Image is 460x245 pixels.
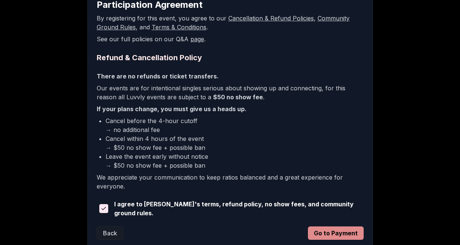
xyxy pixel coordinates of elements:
p: We appreciate your communication to keep ratios balanced and a great experience for everyone. [97,173,364,191]
p: By registering for this event, you agree to our , , and . [97,14,364,32]
h2: Refund & Cancellation Policy [97,52,364,63]
a: Cancellation & Refund Policies [228,14,314,22]
b: $50 no show fee [213,93,263,101]
li: Cancel within 4 hours of the event → $50 no show fee + possible ban [106,134,364,152]
li: Cancel before the 4-hour cutoff → no additional fee [106,116,364,134]
a: Terms & Conditions [152,23,206,31]
button: Back [97,226,123,240]
p: See our full policies on our Q&A . [97,35,364,43]
span: I agree to [PERSON_NAME]'s terms, refund policy, no show fees, and community ground rules. [114,200,364,217]
p: There are no refunds or ticket transfers. [97,72,364,81]
p: If your plans change, you must give us a heads up. [97,104,364,113]
button: Go to Payment [308,226,364,240]
a: page [190,35,204,43]
p: Our events are for intentional singles serious about showing up and connecting, for this reason a... [97,84,364,101]
li: Leave the event early without notice → $50 no show fee + possible ban [106,152,364,170]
